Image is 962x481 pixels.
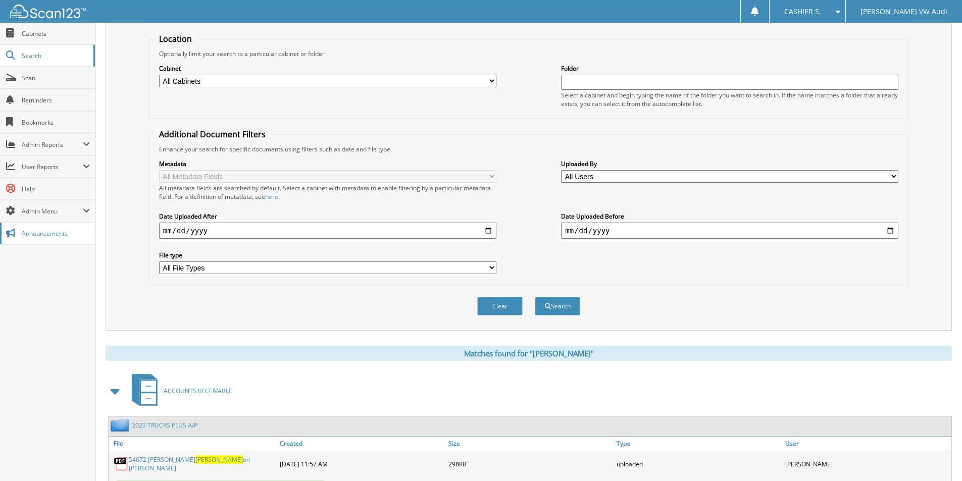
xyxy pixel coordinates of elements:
span: User Reports [22,163,83,171]
iframe: Chat Widget [912,433,962,481]
label: Cabinet [159,64,496,73]
input: end [561,223,898,239]
div: [DATE] 11:57 AM [277,453,446,475]
div: uploaded [614,453,783,475]
img: PDF.png [114,456,129,471]
span: ACCOUNTS RECEIVABLE [164,387,232,395]
button: Clear [477,297,523,315]
div: Enhance your search for specific documents using filters such as date and file type. [154,145,903,153]
div: Optionally limit your search to a particular cabinet or folder [154,49,903,58]
a: Created [277,437,446,450]
a: User [783,437,951,450]
span: [PERSON_NAME] [195,455,243,464]
img: scan123-logo-white.svg [10,5,86,18]
span: Reminders [22,96,90,104]
a: ACCOUNTS RECEIVABLE [126,371,232,411]
a: Type [614,437,783,450]
a: File [109,437,277,450]
input: start [159,223,496,239]
label: Metadata [159,159,496,168]
div: 298KB [446,453,615,475]
a: Size [446,437,615,450]
span: Bookmarks [22,118,90,127]
span: Admin Menu [22,207,83,216]
span: Cabinets [22,29,90,38]
div: Matches found for "[PERSON_NAME]" [106,346,952,361]
button: Search [535,297,580,315]
label: Date Uploaded Before [561,212,898,221]
label: Folder [561,64,898,73]
div: [PERSON_NAME] [783,453,951,475]
label: Date Uploaded After [159,212,496,221]
legend: Location [154,33,197,44]
span: Announcements [22,229,90,238]
a: here [265,192,278,201]
span: Admin Reports [22,140,83,149]
span: [PERSON_NAME] VW Audi [860,9,947,15]
a: 2023 TRUCKS PLUS A/P [132,421,197,430]
a: 54672 [PERSON_NAME][PERSON_NAME]on [PERSON_NAME] [129,455,275,472]
label: Uploaded By [561,159,898,168]
div: Select a cabinet and begin typing the name of the folder you want to search in. If the name match... [561,91,898,108]
legend: Additional Document Filters [154,129,271,140]
span: Search [22,51,88,60]
span: CASHIER S. [784,9,821,15]
label: File type [159,251,496,259]
div: All metadata fields are searched by default. Select a cabinet with metadata to enable filtering b... [159,184,496,201]
span: Help [22,185,90,193]
img: folder2.png [111,419,132,432]
span: Scan [22,74,90,82]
